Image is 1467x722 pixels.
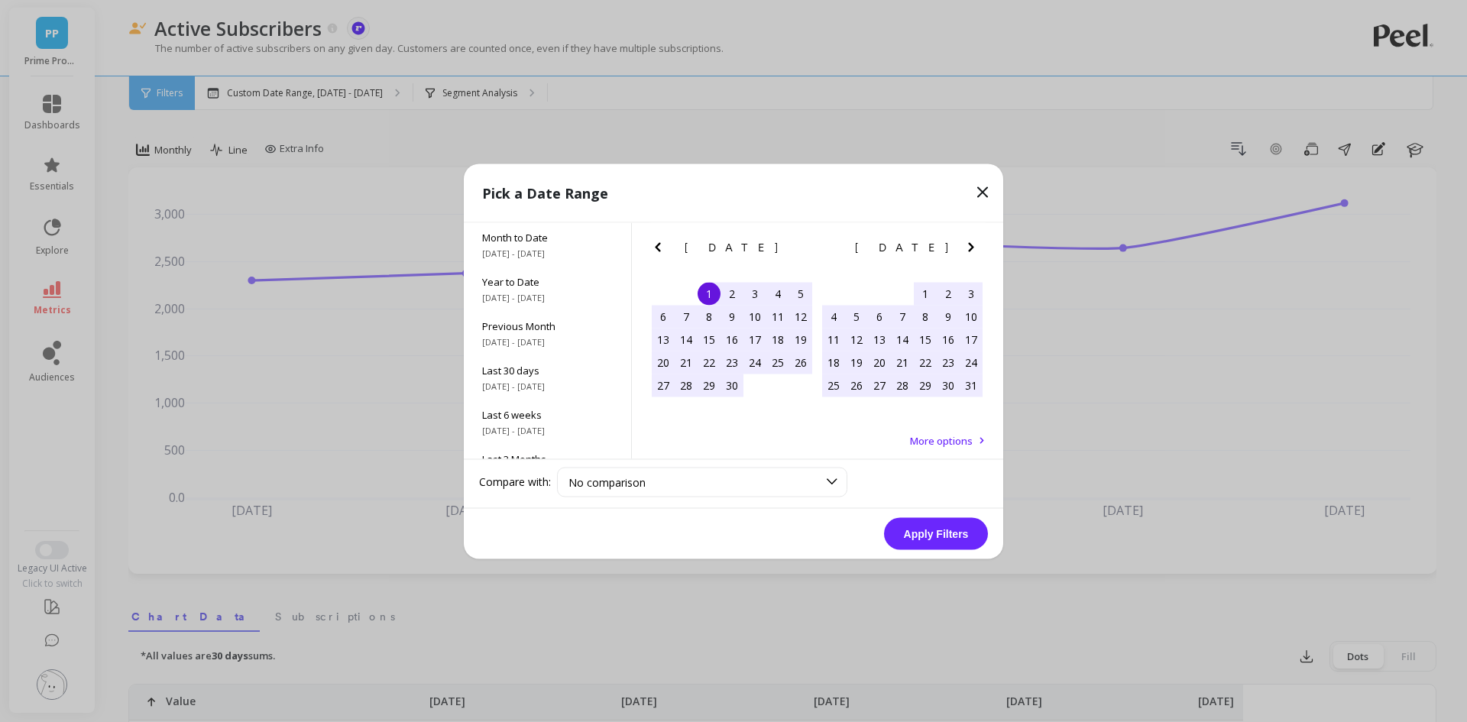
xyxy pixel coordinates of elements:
div: Choose Wednesday, April 16th, 2025 [721,328,743,351]
div: Choose Wednesday, April 9th, 2025 [721,305,743,328]
span: [DATE] - [DATE] [482,291,613,303]
div: Choose Sunday, April 13th, 2025 [652,328,675,351]
div: Choose Monday, May 12th, 2025 [845,328,868,351]
span: [DATE] [855,241,950,253]
label: Compare with: [479,474,551,490]
div: Choose Saturday, May 3rd, 2025 [960,282,983,305]
div: Choose Sunday, May 25th, 2025 [822,374,845,397]
span: Last 3 Months [482,452,613,465]
div: Choose Thursday, May 1st, 2025 [914,282,937,305]
div: Choose Saturday, May 31st, 2025 [960,374,983,397]
span: Year to Date [482,274,613,288]
div: Choose Saturday, May 10th, 2025 [960,305,983,328]
div: Choose Sunday, April 20th, 2025 [652,351,675,374]
span: Previous Month [482,319,613,332]
div: Choose Tuesday, May 20th, 2025 [868,351,891,374]
span: [DATE] - [DATE] [482,335,613,348]
span: Last 6 weeks [482,407,613,421]
div: Choose Tuesday, May 6th, 2025 [868,305,891,328]
div: Choose Wednesday, April 30th, 2025 [721,374,743,397]
div: Choose Tuesday, April 8th, 2025 [698,305,721,328]
div: Choose Friday, April 4th, 2025 [766,282,789,305]
div: Choose Friday, May 23rd, 2025 [937,351,960,374]
div: Choose Tuesday, April 1st, 2025 [698,282,721,305]
div: Choose Friday, May 16th, 2025 [937,328,960,351]
button: Next Month [792,238,816,262]
div: Choose Thursday, April 24th, 2025 [743,351,766,374]
div: Choose Sunday, May 4th, 2025 [822,305,845,328]
div: Choose Wednesday, May 14th, 2025 [891,328,914,351]
div: Choose Thursday, May 8th, 2025 [914,305,937,328]
div: Choose Saturday, April 12th, 2025 [789,305,812,328]
div: Choose Tuesday, April 15th, 2025 [698,328,721,351]
button: Apply Filters [884,517,988,549]
div: Choose Tuesday, May 13th, 2025 [868,328,891,351]
div: Choose Sunday, April 6th, 2025 [652,305,675,328]
div: Choose Tuesday, April 29th, 2025 [698,374,721,397]
div: Choose Thursday, April 10th, 2025 [743,305,766,328]
div: Choose Friday, May 2nd, 2025 [937,282,960,305]
span: [DATE] - [DATE] [482,247,613,259]
div: Choose Monday, May 19th, 2025 [845,351,868,374]
button: Previous Month [649,238,673,262]
div: Choose Wednesday, May 7th, 2025 [891,305,914,328]
div: Choose Monday, April 7th, 2025 [675,305,698,328]
div: Choose Sunday, May 18th, 2025 [822,351,845,374]
div: Choose Wednesday, April 2nd, 2025 [721,282,743,305]
div: Choose Friday, May 9th, 2025 [937,305,960,328]
div: Choose Friday, April 25th, 2025 [766,351,789,374]
span: [DATE] [685,241,780,253]
div: Choose Monday, May 26th, 2025 [845,374,868,397]
p: Pick a Date Range [482,182,608,203]
div: Choose Sunday, May 11th, 2025 [822,328,845,351]
div: Choose Thursday, May 22nd, 2025 [914,351,937,374]
div: Choose Saturday, May 17th, 2025 [960,328,983,351]
div: Choose Monday, April 14th, 2025 [675,328,698,351]
button: Previous Month [819,238,844,262]
div: Choose Thursday, May 29th, 2025 [914,374,937,397]
div: Choose Sunday, April 27th, 2025 [652,374,675,397]
div: Choose Wednesday, May 28th, 2025 [891,374,914,397]
div: Choose Saturday, April 26th, 2025 [789,351,812,374]
span: [DATE] - [DATE] [482,424,613,436]
div: Choose Monday, May 5th, 2025 [845,305,868,328]
div: Choose Wednesday, May 21st, 2025 [891,351,914,374]
div: Choose Wednesday, April 23rd, 2025 [721,351,743,374]
span: More options [910,433,973,447]
div: month 2025-04 [652,282,812,397]
span: Month to Date [482,230,613,244]
div: Choose Friday, April 18th, 2025 [766,328,789,351]
div: Choose Saturday, April 5th, 2025 [789,282,812,305]
div: Choose Friday, April 11th, 2025 [766,305,789,328]
div: Choose Tuesday, May 27th, 2025 [868,374,891,397]
div: Choose Monday, April 21st, 2025 [675,351,698,374]
button: Next Month [962,238,986,262]
div: Choose Friday, May 30th, 2025 [937,374,960,397]
div: Choose Thursday, April 17th, 2025 [743,328,766,351]
div: Choose Monday, April 28th, 2025 [675,374,698,397]
span: [DATE] - [DATE] [482,380,613,392]
span: No comparison [568,474,646,489]
div: month 2025-05 [822,282,983,397]
div: Choose Thursday, May 15th, 2025 [914,328,937,351]
div: Choose Tuesday, April 22nd, 2025 [698,351,721,374]
span: Last 30 days [482,363,613,377]
div: Choose Thursday, April 3rd, 2025 [743,282,766,305]
div: Choose Saturday, May 24th, 2025 [960,351,983,374]
div: Choose Saturday, April 19th, 2025 [789,328,812,351]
